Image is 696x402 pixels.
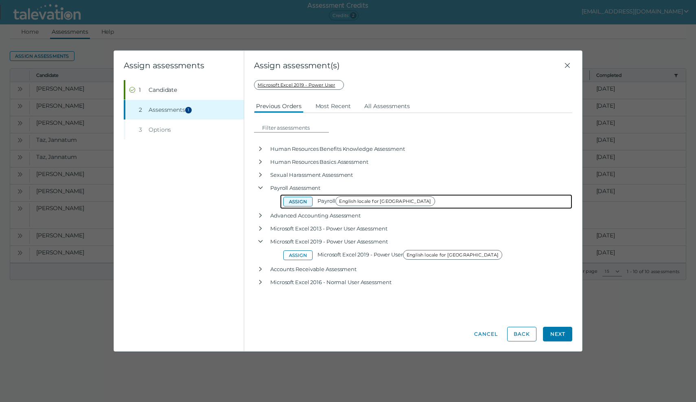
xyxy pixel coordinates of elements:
button: Previous Orders [254,98,304,113]
div: Accounts Receivable Assessment [267,263,572,276]
div: Sexual Harassment Assessment [267,168,572,181]
span: Microsoft Excel 2019 - Power User [317,251,505,258]
button: Close [562,61,572,70]
div: Microsoft Excel 2016 - Normal User Assessment [267,276,572,289]
div: 2 [139,106,145,114]
button: Assign [283,250,313,260]
input: Filter assessments [259,123,329,133]
button: 2Assessments1 [125,100,244,120]
button: Back [507,327,536,341]
span: Assessments [149,106,194,114]
div: Microsoft Excel 2013 - Power User Assessment [267,222,572,235]
span: Payroll [317,198,438,204]
button: Completed [125,80,244,100]
div: Advanced Accounting Assessment [267,209,572,222]
div: Human Resources Basics Assessment [267,155,572,168]
nav: Wizard steps [124,80,244,139]
span: English locale for [GEOGRAPHIC_DATA] [335,196,435,206]
button: Cancel [471,327,501,341]
span: Assign assessment(s) [254,61,562,70]
button: Assign [283,197,313,206]
div: Human Resources Benefits Knowledge Assessment [267,142,572,155]
clr-wizard-title: Assign assessments [124,61,204,70]
button: Next [543,327,572,341]
span: Microsoft Excel 2019 - Power User [254,80,344,90]
div: Microsoft Excel 2019 - Power User Assessment [267,235,572,248]
div: 1 [139,86,145,94]
span: English locale for [GEOGRAPHIC_DATA] [403,250,502,260]
span: 1 [185,107,192,113]
span: Candidate [149,86,177,94]
cds-icon: Completed [129,87,136,93]
button: All Assessments [362,98,412,113]
button: Most Recent [313,98,353,113]
div: Payroll Assessment [267,181,572,194]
